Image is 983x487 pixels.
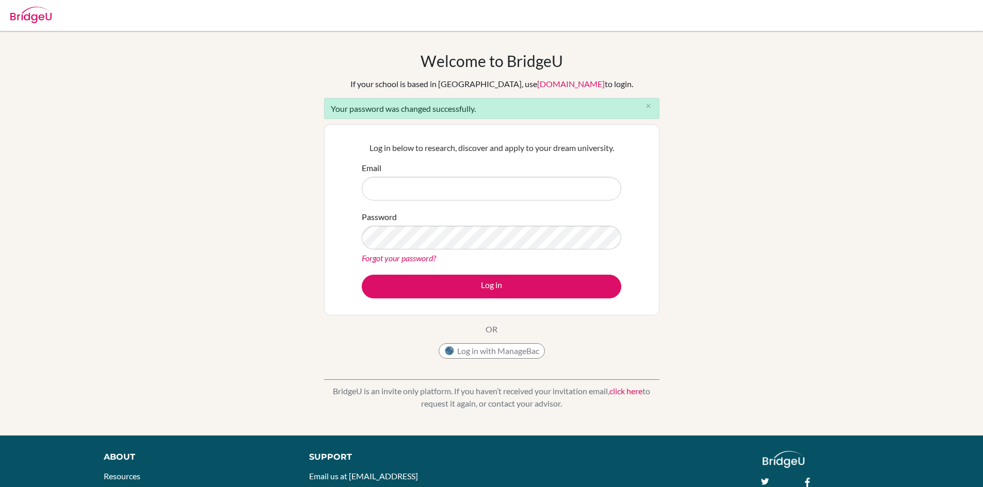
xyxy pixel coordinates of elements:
[362,253,436,263] a: Forgot your password?
[609,386,642,396] a: click here
[10,7,52,23] img: Bridge-U
[350,78,633,90] div: If your school is based in [GEOGRAPHIC_DATA], use to login.
[486,323,497,335] p: OR
[324,98,659,119] div: Your password was changed successfully.
[537,79,605,89] a: [DOMAIN_NAME]
[421,52,563,70] h1: Welcome to BridgeU
[324,385,659,410] p: BridgeU is an invite only platform. If you haven’t received your invitation email, to request it ...
[104,451,286,463] div: About
[439,343,545,359] button: Log in with ManageBac
[362,275,621,298] button: Log in
[638,98,659,114] button: Close
[644,102,652,110] i: close
[763,451,804,468] img: logo_white@2x-f4f0deed5e89b7ecb1c2cc34c3e3d731f90f0f143d5ea2071677605dd97b5244.png
[362,162,381,174] label: Email
[104,471,140,481] a: Resources
[362,142,621,154] p: Log in below to research, discover and apply to your dream university.
[362,211,397,223] label: Password
[309,451,479,463] div: Support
